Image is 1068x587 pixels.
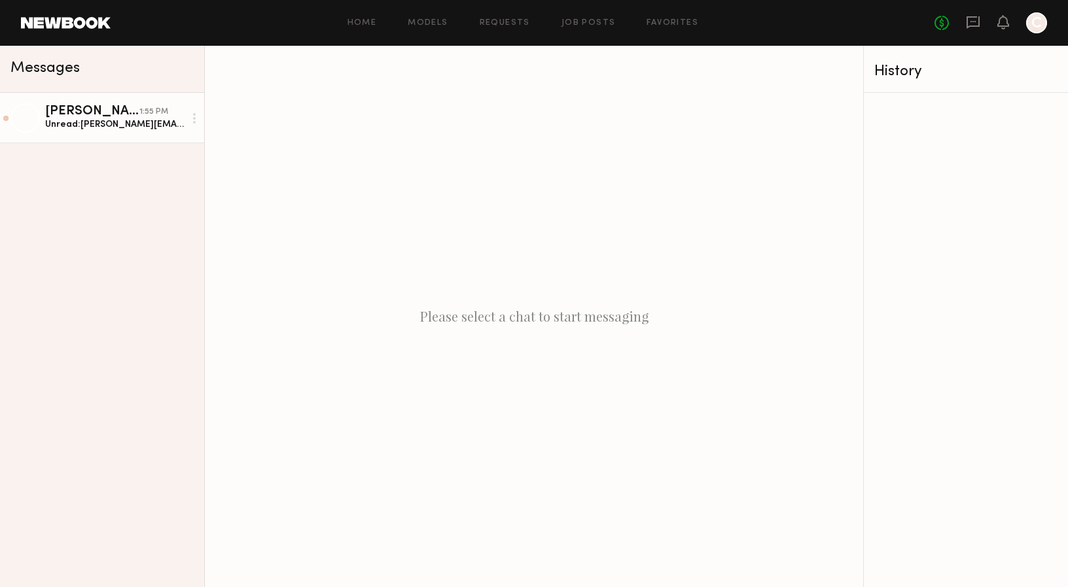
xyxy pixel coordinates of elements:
[408,19,448,27] a: Models
[1026,12,1047,33] a: C
[347,19,377,27] a: Home
[561,19,616,27] a: Job Posts
[45,118,185,131] div: Unread: [PERSON_NAME][EMAIL_ADDRESS][DOMAIN_NAME]
[139,106,168,118] div: 1:55 PM
[874,64,1058,79] div: History
[205,46,863,587] div: Please select a chat to start messaging
[647,19,698,27] a: Favorites
[45,105,139,118] div: [PERSON_NAME]
[10,61,80,76] span: Messages
[480,19,530,27] a: Requests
